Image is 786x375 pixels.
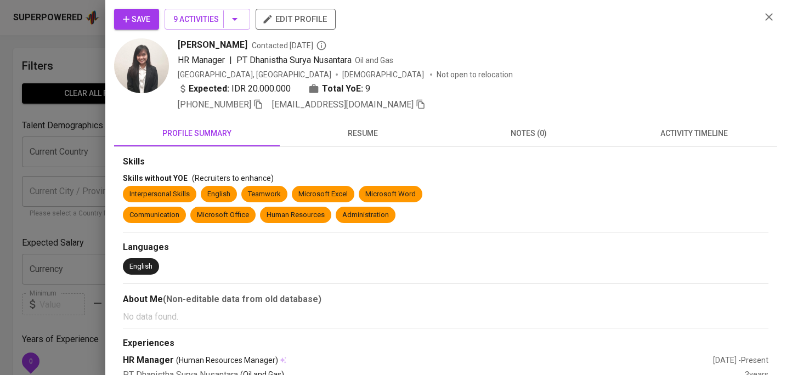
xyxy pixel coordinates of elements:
span: edit profile [264,12,327,26]
span: PT Dhanistha Surya Nusantara [236,55,352,65]
span: 9 Activities [173,13,241,26]
span: resume [286,127,439,140]
div: [DATE] - Present [713,355,768,366]
div: Interpersonal Skills [129,189,190,200]
span: Contacted [DATE] [252,40,327,51]
span: notes (0) [453,127,605,140]
span: activity timeline [618,127,771,140]
span: [DEMOGRAPHIC_DATA] [342,69,426,80]
img: db2f96c8e60977c3a6c2c48b8aa8b46b.jpg [114,38,169,93]
p: No data found. [123,310,768,323]
div: Experiences [123,337,768,350]
span: | [229,54,232,67]
span: [PERSON_NAME] [178,38,247,52]
div: Communication [129,210,179,220]
div: Microsoft Office [197,210,249,220]
span: [PHONE_NUMBER] [178,99,251,110]
span: HR Manager [178,55,225,65]
div: About Me [123,293,768,306]
div: HR Manager [123,354,713,367]
b: (Non-editable data from old database) [163,294,321,304]
span: 9 [365,82,370,95]
b: Total YoE: [322,82,363,95]
span: Save [123,13,150,26]
div: English [129,262,152,272]
div: [GEOGRAPHIC_DATA], [GEOGRAPHIC_DATA] [178,69,331,80]
div: Microsoft Excel [298,189,348,200]
b: Expected: [189,82,229,95]
span: [EMAIL_ADDRESS][DOMAIN_NAME] [272,99,414,110]
button: 9 Activities [165,9,250,30]
button: Save [114,9,159,30]
span: (Recruiters to enhance) [192,174,274,183]
div: Teamwork [248,189,281,200]
svg: By Batam recruiter [316,40,327,51]
div: Microsoft Word [365,189,416,200]
span: (Human Resources Manager) [176,355,278,366]
span: profile summary [121,127,273,140]
a: edit profile [256,14,336,23]
span: Oil and Gas [355,56,393,65]
span: Skills without YOE [123,174,188,183]
div: Skills [123,156,768,168]
div: English [207,189,230,200]
div: Human Resources [267,210,325,220]
div: Administration [342,210,389,220]
div: Languages [123,241,768,254]
div: IDR 20.000.000 [178,82,291,95]
button: edit profile [256,9,336,30]
p: Not open to relocation [437,69,513,80]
